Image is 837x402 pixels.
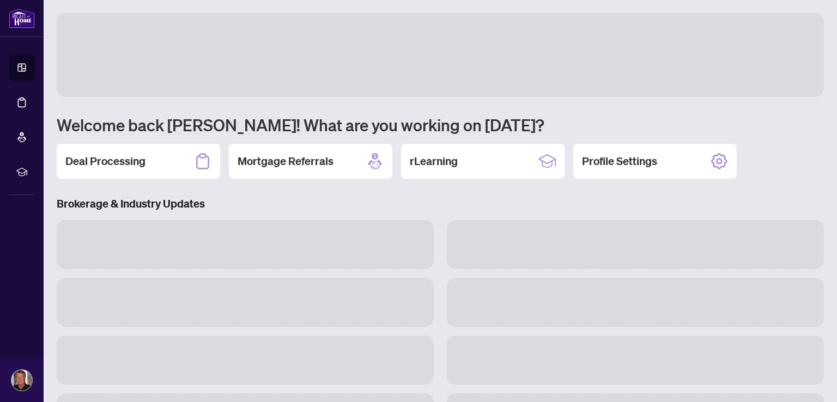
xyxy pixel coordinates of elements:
[11,370,32,391] img: Profile Icon
[65,154,145,169] h2: Deal Processing
[57,196,824,211] h3: Brokerage & Industry Updates
[582,154,657,169] h2: Profile Settings
[238,154,333,169] h2: Mortgage Referrals
[57,114,824,135] h1: Welcome back [PERSON_NAME]! What are you working on [DATE]?
[9,8,35,28] img: logo
[410,154,458,169] h2: rLearning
